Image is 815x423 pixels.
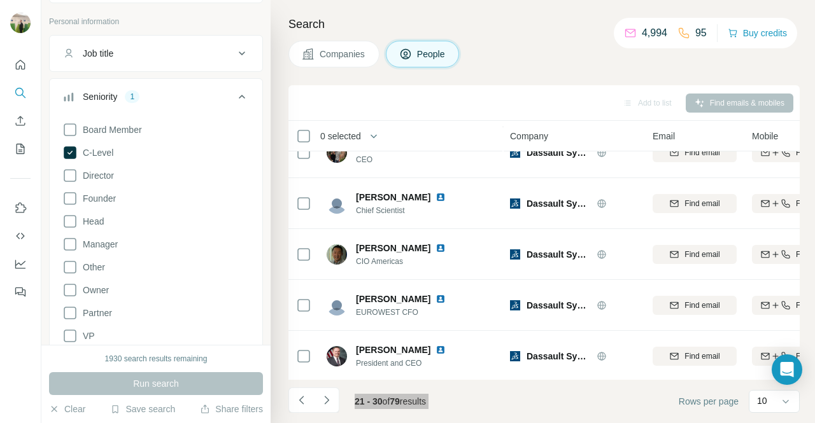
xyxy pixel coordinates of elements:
span: Rows per page [679,395,739,408]
button: Seniority1 [50,81,262,117]
span: Manager [78,238,118,251]
span: Other [78,261,105,274]
span: Founder [78,192,116,205]
img: Logo of Dassault Systèmes [510,198,520,209]
span: of [383,396,390,406]
img: LinkedIn logo [436,345,446,355]
span: Board Member [78,123,142,136]
span: EUROWEST CFO [356,307,461,318]
button: Share filters [200,403,263,415]
span: Find email [684,350,719,362]
span: 0 selected [320,130,361,142]
img: Avatar [327,295,347,316]
img: LinkedIn logo [436,192,446,202]
p: 95 [695,25,707,41]
span: Companies [320,48,366,60]
img: Logo of Dassault Systèmes [510,148,520,158]
img: LinkedIn logo [436,243,446,253]
button: Job title [50,38,262,69]
button: Buy credits [728,24,787,42]
span: Dassault Systèmes [527,299,590,312]
p: 4,994 [642,25,667,41]
button: Feedback [10,281,31,303]
button: Enrich CSV [10,109,31,132]
span: President and CEO [356,357,461,369]
button: Quick start [10,53,31,76]
span: Dassault Systèmes [527,146,590,159]
span: Dassault Systèmes [527,197,590,210]
span: Mobile [752,130,778,142]
img: Avatar [327,193,347,214]
button: Find email [653,245,737,264]
button: Find email [653,194,737,213]
span: Partner [78,307,112,319]
span: VP [78,329,95,342]
button: Dashboard [10,253,31,275]
span: Dassault Systèmes [527,248,590,261]
img: LinkedIn logo [436,294,446,304]
span: People [417,48,446,60]
span: [PERSON_NAME] [356,191,430,204]
span: C-Level [78,146,113,159]
span: Email [653,130,675,142]
button: Find email [653,347,737,366]
img: Avatar [327,346,347,366]
div: Seniority [83,90,117,103]
span: 21 - 30 [355,396,383,406]
p: Personal information [49,16,263,27]
span: Find email [684,300,719,311]
span: Company [510,130,548,142]
button: Find email [653,143,737,162]
span: Find email [684,249,719,260]
div: 1 [125,91,139,102]
button: Use Surfe API [10,225,31,247]
span: [PERSON_NAME] [356,343,430,356]
button: Save search [110,403,175,415]
span: Chief Scientist [356,205,461,216]
img: Avatar [327,142,347,163]
button: Navigate to previous page [288,387,314,413]
span: results [355,396,426,406]
img: Avatar [10,13,31,33]
span: Director [78,169,114,182]
span: CEO [356,154,461,165]
span: 79 [390,396,400,406]
div: 1930 search results remaining [105,353,208,364]
img: Logo of Dassault Systèmes [510,249,520,260]
img: Logo of Dassault Systèmes [510,351,520,361]
button: Find email [653,296,737,315]
div: Open Intercom Messenger [772,354,802,385]
span: [PERSON_NAME] [356,294,430,304]
button: Use Surfe on LinkedIn [10,197,31,219]
img: Avatar [327,244,347,265]
button: Navigate to next page [314,387,339,413]
button: Search [10,81,31,104]
span: Find email [684,198,719,209]
span: Find email [684,147,719,158]
span: Dassault Systèmes [527,350,590,363]
img: Logo of Dassault Systèmes [510,300,520,310]
span: Owner [78,284,109,296]
button: Clear [49,403,85,415]
h4: Search [288,15,800,33]
button: My lists [10,137,31,160]
span: Head [78,215,104,228]
p: 10 [757,394,767,407]
div: Job title [83,47,113,60]
span: CIO Americas [356,256,461,267]
span: [PERSON_NAME] [356,242,430,254]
